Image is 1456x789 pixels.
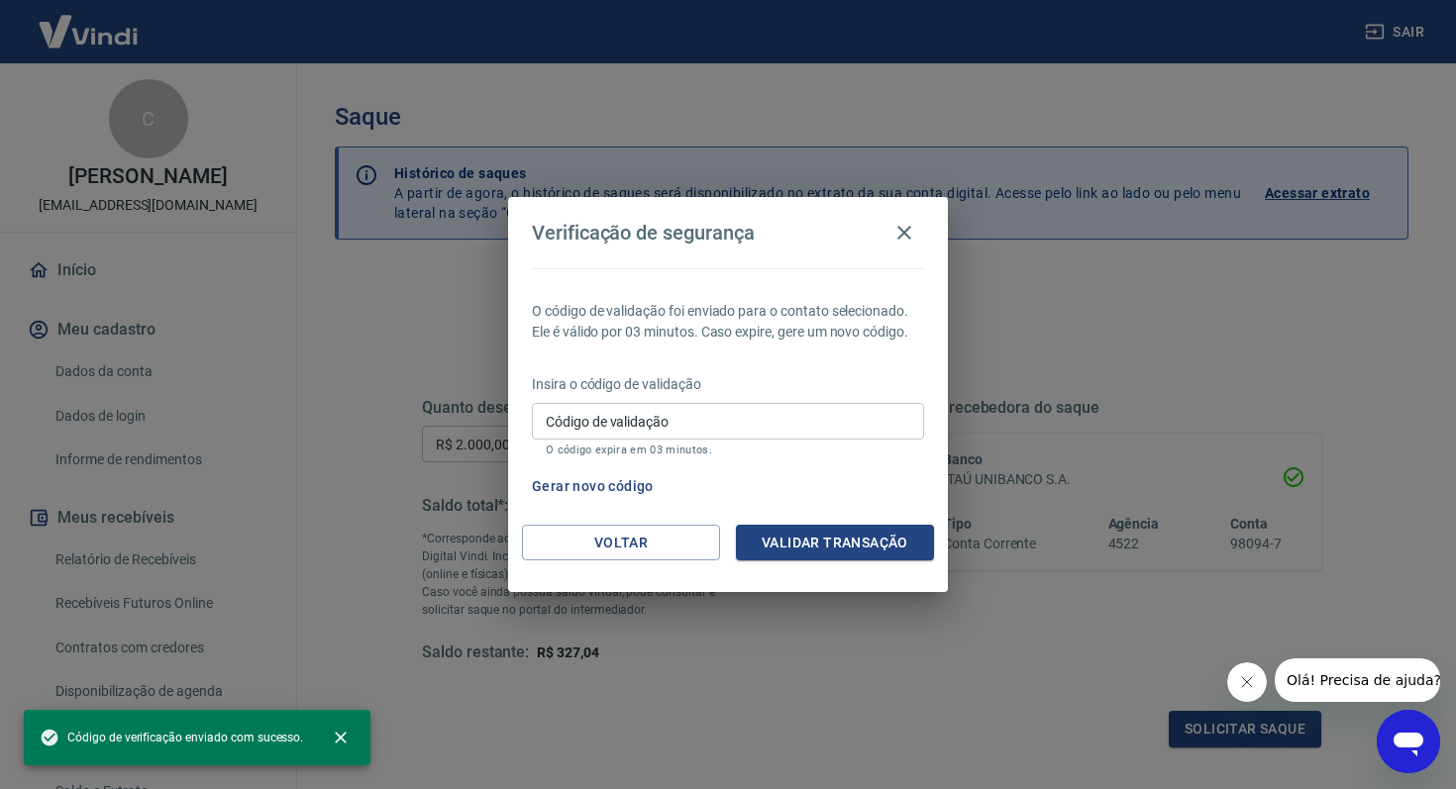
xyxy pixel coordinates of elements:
[546,444,910,456] p: O código expira em 03 minutos.
[522,525,720,561] button: Voltar
[736,525,934,561] button: Validar transação
[524,468,662,505] button: Gerar novo código
[532,221,755,245] h4: Verificação de segurança
[532,301,924,343] p: O código de validação foi enviado para o contato selecionado. Ele é válido por 03 minutos. Caso e...
[532,374,924,395] p: Insira o código de validação
[1377,710,1440,773] iframe: Botão para abrir a janela de mensagens
[319,716,363,759] button: close
[1227,662,1267,702] iframe: Fechar mensagem
[40,728,303,747] span: Código de verificação enviado com sucesso.
[1275,658,1440,702] iframe: Mensagem da empresa
[12,14,166,30] span: Olá! Precisa de ajuda?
